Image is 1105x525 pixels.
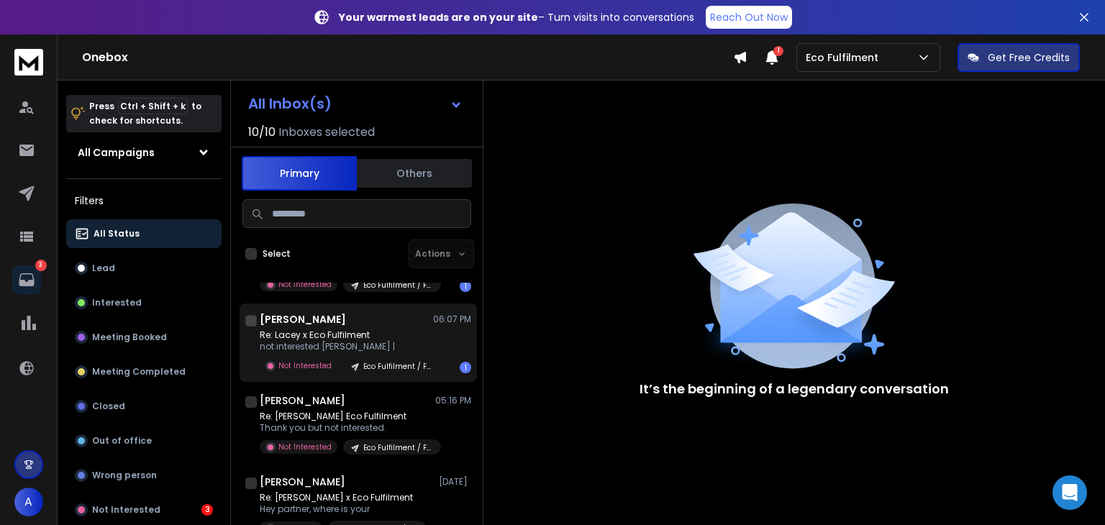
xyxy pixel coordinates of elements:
p: It’s the beginning of a legendary conversation [640,379,949,399]
h1: [PERSON_NAME] [260,312,346,327]
p: [DATE] [439,476,471,488]
h1: [PERSON_NAME] [260,393,345,408]
p: Hey partner, where is your [260,503,426,515]
h3: Inboxes selected [278,124,375,141]
button: Meeting Completed [66,357,222,386]
button: Interested [66,288,222,317]
button: Meeting Booked [66,323,222,352]
p: Not Interested [278,279,332,290]
p: Wrong person [92,470,157,481]
button: Others [357,157,472,189]
p: Re: Lacey x Eco Fulfilment [260,329,432,341]
button: Get Free Credits [958,43,1080,72]
button: All Status [66,219,222,248]
p: Not Interested [92,504,160,516]
p: Re: [PERSON_NAME] Eco Fulfilment [260,411,432,422]
a: 3 [12,265,41,294]
h1: Onebox [82,49,733,66]
button: Wrong person [66,461,222,490]
button: Lead [66,254,222,283]
h1: [PERSON_NAME] [260,475,345,489]
h3: Filters [66,191,222,211]
p: Meeting Booked [92,332,167,343]
strong: Your warmest leads are on your site [339,10,538,24]
button: Primary [242,156,357,191]
span: 10 / 10 [248,124,276,141]
div: 1 [460,362,471,373]
button: Closed [66,392,222,421]
span: 1 [773,46,783,56]
button: All Inbox(s) [237,89,474,118]
p: Eco Fulfilment [806,50,884,65]
p: 3 [35,260,47,271]
button: A [14,488,43,516]
p: Press to check for shortcuts. [89,99,201,128]
p: not interested [PERSON_NAME] | [260,341,432,352]
button: Out of office [66,426,222,455]
p: Lead [92,262,115,274]
p: All Status [94,228,140,239]
button: Not Interested3 [66,496,222,524]
div: Open Intercom Messenger [1052,475,1087,510]
p: Out of office [92,435,152,447]
div: 3 [201,504,213,516]
p: 05:16 PM [435,395,471,406]
img: logo [14,49,43,76]
label: Select [263,248,291,260]
a: Reach Out Now [706,6,792,29]
p: Thank you but not interested. [260,422,432,434]
p: Interested [92,297,142,309]
div: 1 [460,280,471,292]
p: Meeting Completed [92,366,186,378]
p: Re: [PERSON_NAME] x Eco Fulfilment [260,492,426,503]
p: Eco Fulfilment / Free Consultation - Postage Cost Analysis / 11-25 [363,361,432,372]
p: Get Free Credits [988,50,1070,65]
p: Eco Fulfilment / Free Consultation - Postage Cost Analysis / 11-25 [363,442,432,453]
p: Not Interested [278,360,332,371]
h1: All Campaigns [78,145,155,160]
p: – Turn visits into conversations [339,10,694,24]
h1: All Inbox(s) [248,96,332,111]
p: Not Interested [278,442,332,452]
p: Eco Fulfilment / Free Consultation - Postage Cost Analysis / 11-25 [363,280,432,291]
p: Closed [92,401,125,412]
p: 06:07 PM [433,314,471,325]
button: All Campaigns [66,138,222,167]
span: Ctrl + Shift + k [118,98,188,114]
p: Reach Out Now [710,10,788,24]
